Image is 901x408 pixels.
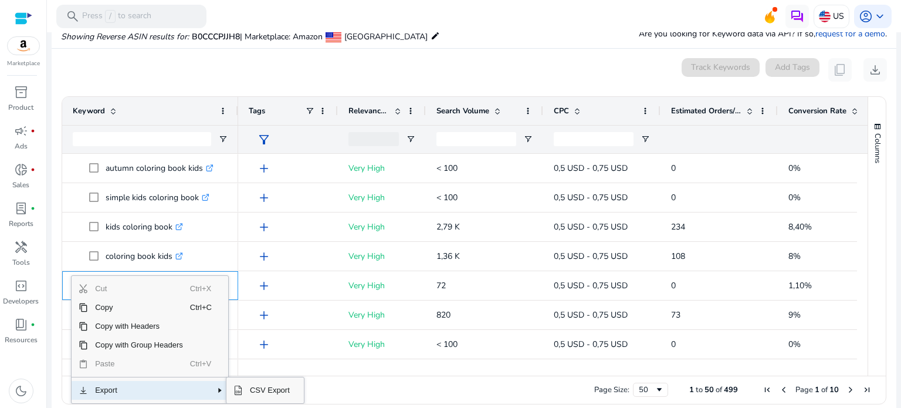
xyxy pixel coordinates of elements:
[436,280,446,291] span: 72
[31,206,35,211] span: fiber_manual_record
[348,215,415,239] p: Very High
[795,385,813,395] span: Page
[815,385,819,395] span: 1
[436,132,516,146] input: Search Volume Filter Input
[671,280,676,291] span: 0
[846,385,855,394] div: Next Page
[788,309,801,321] span: 9%
[9,218,33,229] p: Reports
[12,257,30,268] p: Tools
[61,31,189,42] i: Showing Reverse ASIN results for:
[641,134,650,144] button: Open Filter Menu
[14,240,28,254] span: handyman
[88,317,190,336] span: Copy with Headers
[240,31,323,42] span: | Marketplace: Amazon
[243,381,297,400] span: CSV Export
[71,275,229,404] div: Context Menu
[788,251,801,262] span: 8%
[249,106,265,116] span: Tags
[554,106,569,116] span: CPC
[257,191,271,205] span: add
[15,141,28,151] p: Ads
[88,336,190,355] span: Copy with Group Headers
[190,279,215,298] span: Ctrl+X
[14,318,28,332] span: book_4
[696,385,703,395] span: to
[5,335,38,345] p: Resources
[436,221,460,232] span: 2,79 K
[873,9,887,23] span: keyboard_arrow_down
[88,355,190,373] span: Paste
[689,385,694,395] span: 1
[257,133,271,147] span: filter_alt
[724,385,738,395] span: 499
[106,156,214,180] p: autumn coloring book kids
[14,124,28,138] span: campaign
[12,180,29,190] p: Sales
[88,381,190,400] span: Export
[348,303,415,327] p: Very High
[3,296,39,306] p: Developers
[788,163,801,174] span: 0%
[31,129,35,133] span: fiber_manual_record
[14,279,28,293] span: code_blocks
[192,31,240,42] span: B0CCCPJJH8
[257,308,271,322] span: add
[8,102,33,113] p: Product
[348,186,415,210] p: Very High
[88,279,190,298] span: Cut
[106,215,183,239] p: kids coloring book
[348,332,415,356] p: Very High
[872,133,883,163] span: Columns
[788,106,846,116] span: Conversion Rate
[106,274,183,298] p: book coloring kids
[226,377,304,404] div: SubMenu
[257,338,271,352] span: add
[406,134,415,144] button: Open Filter Menu
[436,309,450,321] span: 820
[821,385,828,395] span: of
[106,186,209,210] p: simple kids coloring book
[763,385,772,394] div: First Page
[833,6,844,26] p: US
[436,163,458,174] span: < 100
[73,106,105,116] span: Keyword
[436,106,489,116] span: Search Volume
[859,9,873,23] span: account_circle
[716,385,722,395] span: of
[66,9,80,23] span: search
[829,385,839,395] span: 10
[819,11,831,22] img: us.svg
[348,362,415,386] p: Very High
[190,298,215,317] span: Ctrl+C
[788,280,812,291] span: 1,10%
[554,163,628,174] span: 0,5 USD - 0,75 USD
[348,156,415,180] p: Very High
[554,339,628,350] span: 0,5 USD - 0,75 USD
[554,192,628,203] span: 0,5 USD - 0,75 USD
[788,339,801,350] span: 0%
[523,134,533,144] button: Open Filter Menu
[436,192,458,203] span: < 100
[106,244,183,268] p: coloring book kids
[348,244,415,268] p: Very High
[863,58,887,82] button: download
[554,132,634,146] input: CPC Filter Input
[788,221,812,232] span: 8,40%
[31,167,35,172] span: fiber_manual_record
[257,249,271,264] span: add
[31,322,35,327] span: fiber_manual_record
[554,221,628,232] span: 0,5 USD - 0,75 USD
[671,221,685,232] span: 234
[431,29,440,43] mat-icon: edit
[82,10,151,23] p: Press to search
[73,132,211,146] input: Keyword Filter Input
[554,280,628,291] span: 0,5 USD - 0,75 USD
[639,385,655,395] div: 50
[14,85,28,99] span: inventory_2
[436,339,458,350] span: < 100
[257,279,271,293] span: add
[7,59,40,68] p: Marketplace
[671,163,676,174] span: 0
[554,309,628,321] span: 0,5 USD - 0,75 USD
